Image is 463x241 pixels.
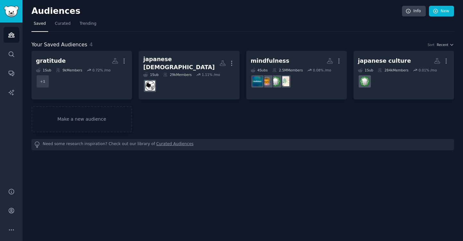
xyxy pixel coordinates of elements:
span: Saved [34,21,46,27]
img: GummySearch logo [4,6,19,17]
div: + 1 [36,75,49,88]
img: Buddhism [261,76,271,86]
span: Your Saved Audiences [31,41,87,49]
a: Info [402,6,426,17]
img: CreativeMindfulness [279,76,289,86]
span: Curated [55,21,71,27]
a: Make a new audience [31,106,132,132]
a: Curated Audiences [156,141,194,148]
a: gratitude1Sub9kMembers0.72% /mo+1 [31,51,132,99]
div: japanese culture [358,57,411,65]
a: mindfulness4Subs2.5MMembers0.08% /moCreativeMindfulnessZenHabitsBuddhismMindfulness [246,51,347,99]
div: japanese [DEMOGRAPHIC_DATA] [143,55,219,71]
div: 1 Sub [358,68,373,72]
div: 0.72 % /mo [92,68,111,72]
a: Trending [77,19,99,32]
h2: Audiences [31,6,402,16]
div: Sort [428,42,435,47]
div: 2.5M Members [272,68,303,72]
img: ZenHabits [270,76,280,86]
div: 9k Members [56,68,82,72]
div: 29k Members [163,72,192,77]
div: 284k Members [378,68,408,72]
div: 0.08 % /mo [313,68,331,72]
a: New [429,6,454,17]
span: Recent [437,42,448,47]
div: 1.11 % /mo [202,72,220,77]
span: Trending [80,21,96,27]
img: zenbuddhism [145,81,155,91]
div: 1 Sub [143,72,159,77]
div: 1 Sub [36,68,51,72]
span: 4 [90,42,93,48]
div: mindfulness [251,57,289,65]
div: 4 Sub s [251,68,268,72]
a: Saved [31,19,48,32]
button: Recent [437,42,454,47]
a: japanese [DEMOGRAPHIC_DATA]1Sub29kMembers1.11% /mozenbuddhism [139,51,239,99]
div: Need some research inspiration? Check out our library of [31,139,454,150]
img: Mindfulness [252,76,262,86]
div: 0.01 % /mo [419,68,437,72]
img: ZenHabits [360,76,370,86]
a: japanese culture1Sub284kMembers0.01% /moZenHabits [354,51,454,99]
a: Curated [53,19,73,32]
div: gratitude [36,57,66,65]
